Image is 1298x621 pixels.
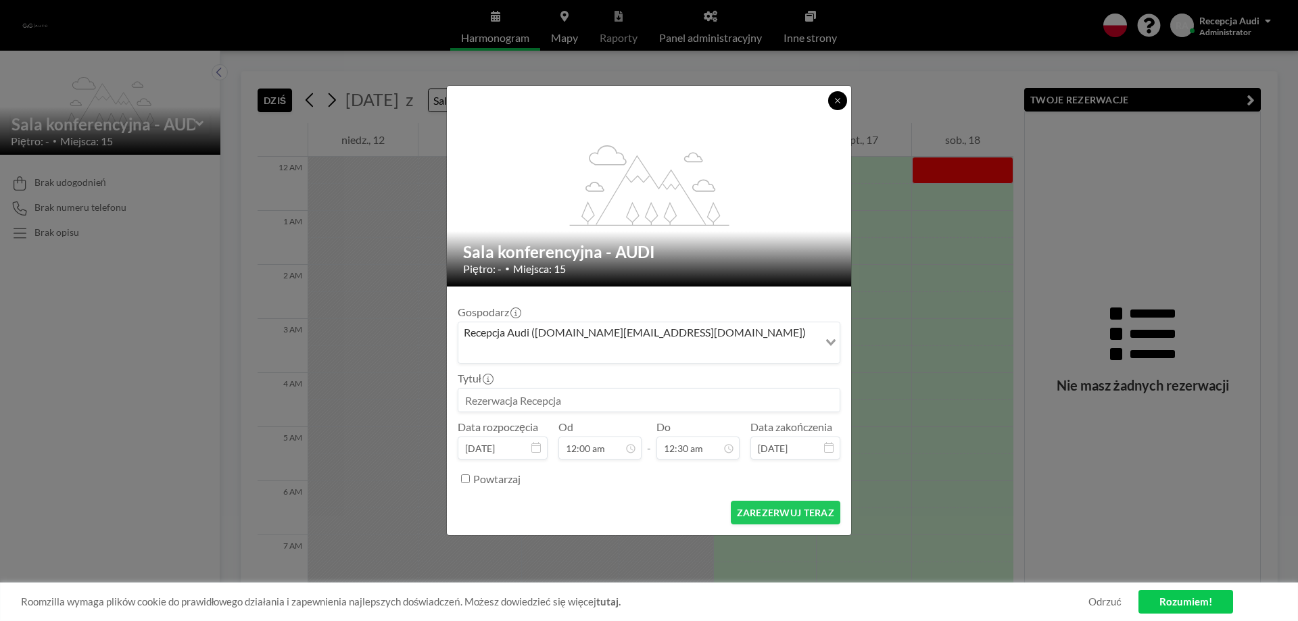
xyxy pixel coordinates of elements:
[570,145,729,226] g: flex-grow: 1.2;
[473,472,521,486] label: Powtarzaj
[21,595,1088,608] span: Roomzilla wymaga plików cookie do prawidłowego działania i zapewnienia najlepszych doświadczeń. M...
[463,242,836,262] h2: Sala konferencyjna - AUDI
[513,262,566,276] span: Miejsca: 15
[458,305,520,319] label: Gospodarz
[458,420,538,434] label: Data rozpoczęcia
[656,420,671,434] label: Do
[558,420,573,434] label: Od
[647,425,651,455] span: -
[750,420,832,434] label: Data zakończenia
[461,325,809,340] span: Recepcja Audi ([DOMAIN_NAME][EMAIL_ADDRESS][DOMAIN_NAME])
[505,264,510,274] span: •
[596,595,621,607] a: tutaj.
[1088,595,1122,608] a: Odrzuć
[731,501,840,524] button: ZAREZERWUJ TERAZ
[458,322,840,363] div: Search for option
[458,372,492,385] label: Tytuł
[458,389,840,412] input: Rezerwacja Recepcja
[463,262,502,276] span: Piętro: -
[1138,590,1233,614] a: Rozumiem!
[460,343,817,360] input: Search for option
